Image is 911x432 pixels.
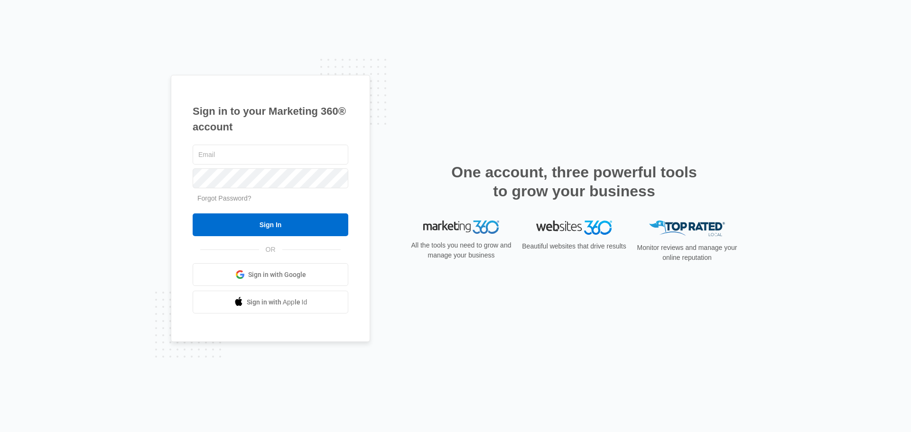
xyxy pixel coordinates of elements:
[197,194,251,202] a: Forgot Password?
[408,240,514,260] p: All the tools you need to grow and manage your business
[248,270,306,280] span: Sign in with Google
[521,241,627,251] p: Beautiful websites that drive results
[247,297,307,307] span: Sign in with Apple Id
[536,221,612,234] img: Websites 360
[423,221,499,234] img: Marketing 360
[193,291,348,313] a: Sign in with Apple Id
[448,163,700,201] h2: One account, three powerful tools to grow your business
[193,213,348,236] input: Sign In
[259,245,282,255] span: OR
[634,243,740,263] p: Monitor reviews and manage your online reputation
[193,263,348,286] a: Sign in with Google
[193,103,348,135] h1: Sign in to your Marketing 360® account
[193,145,348,165] input: Email
[649,221,725,236] img: Top Rated Local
